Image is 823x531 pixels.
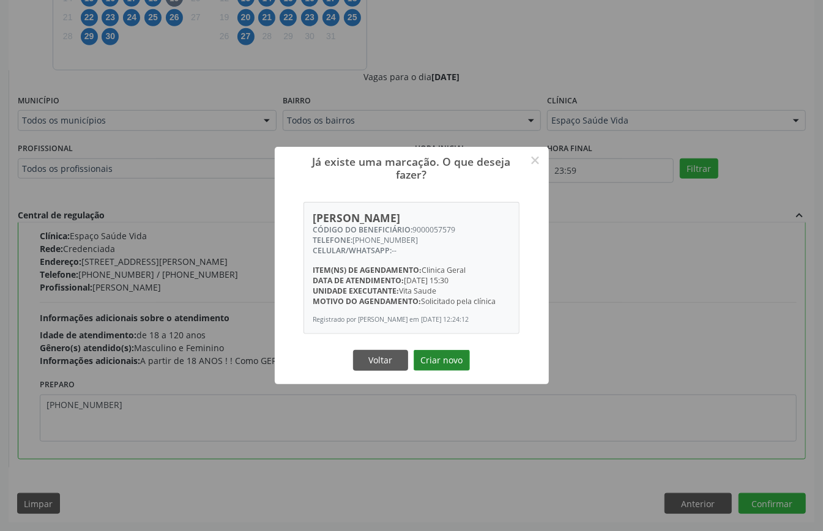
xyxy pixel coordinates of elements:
[313,275,404,286] span: Data de atendimento:
[313,245,510,256] div: --
[313,235,510,245] div: [PHONE_NUMBER]
[313,211,510,225] div: [PERSON_NAME]
[313,225,412,235] span: CÓDIGO DO BENEFICIÁRIO:
[313,265,510,275] div: Clinica Geral
[353,350,408,371] button: Voltar
[313,296,421,306] span: Motivo do agendamento:
[313,265,422,275] span: Item(ns) de agendamento:
[313,315,510,324] div: Registrado por [PERSON_NAME] em [DATE] 12:24:12
[313,225,510,235] div: 9000057579
[290,147,534,181] h2: Já existe uma marcação. O que deseja fazer?
[313,286,399,296] span: Unidade executante:
[313,286,510,296] div: Vita Saude
[525,150,546,171] button: Close this dialog
[313,296,510,306] div: Solicitado pela clínica
[313,275,510,286] div: [DATE] 15:30
[313,235,352,245] span: TELEFONE:
[313,245,392,256] span: CELULAR/WHATSAPP:
[414,350,470,371] button: Criar novo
